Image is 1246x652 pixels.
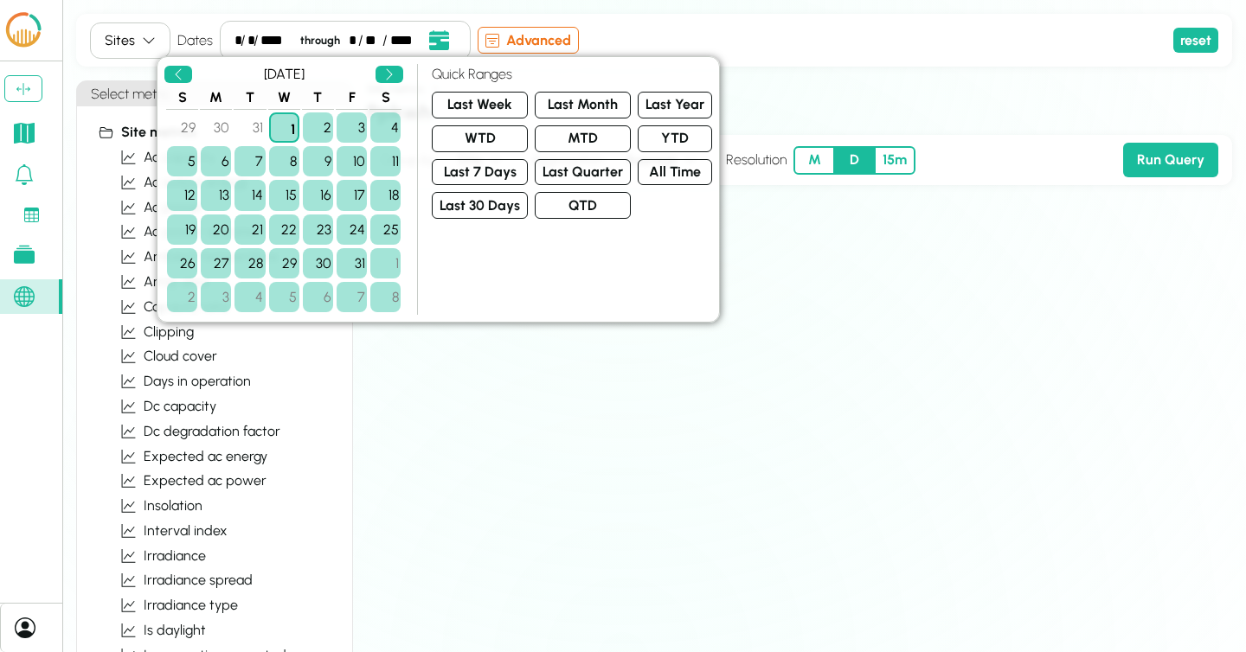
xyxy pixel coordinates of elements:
[167,146,197,176] div: Sunday, January 5, 2025
[303,282,333,312] div: Thursday, February 6, 2025
[303,146,333,176] div: Thursday, January 9, 2025
[164,64,403,315] div: Event Date, January 2025
[200,86,232,110] th: M
[269,112,299,143] div: Wednesday, January 1, 2025
[1123,143,1218,177] button: Run Query
[201,112,231,143] div: Monday, December 30, 2024
[144,297,229,317] span: capacity ratio
[432,192,528,219] button: Last 30 Days
[254,30,259,51] div: /
[337,214,367,245] div: Friday, January 24, 2025
[834,146,875,175] button: Day
[269,248,299,278] div: Wednesday, January 29, 2025
[144,371,251,392] span: days in operation
[166,86,198,110] th: S
[535,125,631,152] button: MTD
[793,146,834,175] button: Month
[144,546,206,566] span: irradiance
[201,180,231,210] div: Monday, January 13, 2025
[535,92,631,118] button: Last Month
[875,146,915,175] button: 15 minutes
[167,214,197,245] div: Sunday, January 19, 2025
[167,248,197,278] div: Sunday, January 26, 2025
[201,248,231,278] div: Monday, January 27, 2025
[370,214,401,245] div: Saturday, January 25, 2025
[77,81,352,106] button: Select metric
[167,180,197,210] div: Sunday, January 12, 2025
[201,214,231,245] div: Monday, January 20, 2025
[349,30,356,51] div: month,
[268,86,300,110] th: W
[144,495,202,516] span: insolation
[167,282,197,312] div: Sunday, February 2, 2025
[105,30,135,51] div: Sites
[367,97,1232,128] h2: ppkwh
[638,92,712,118] button: Last Year
[367,80,1232,97] div: Site metrics
[247,30,251,51] div: day,
[234,30,238,51] div: month,
[201,146,231,176] div: Monday, January 6, 2025
[337,112,367,143] div: Friday, January 3, 2025
[432,64,712,85] h4: Quick Ranges
[535,159,631,186] button: Last Quarter
[234,146,265,176] div: Tuesday, January 7, 2025
[432,159,528,186] button: Last 7 Days
[269,214,299,245] div: Wednesday, January 22, 2025
[638,125,712,152] button: YTD
[144,322,194,342] span: clipping
[726,150,787,170] h4: Resolution
[478,27,579,54] button: Advanced
[121,122,196,143] span: Site metrics
[269,180,299,210] div: Wednesday, January 15, 2025
[302,86,334,110] th: T
[432,125,528,152] button: WTD
[144,346,217,367] span: cloud cover
[376,66,403,84] button: Next
[390,30,421,51] div: year,
[369,86,401,110] th: S
[164,66,192,84] button: Previous
[337,146,367,176] div: Friday, January 10, 2025
[234,112,265,143] div: Tuesday, December 31, 2024
[638,159,712,186] button: All Time
[144,172,248,193] span: ac output energy
[144,595,238,616] span: irradiance type
[1173,28,1218,53] button: reset
[365,30,381,51] div: day,
[234,248,265,278] div: Tuesday, January 28, 2025
[370,248,401,278] div: Saturday, February 1, 2025
[337,180,367,210] div: Friday, January 17, 2025
[144,570,253,591] span: irradiance spread
[234,180,265,210] div: Tuesday, January 14, 2025
[201,282,231,312] div: Monday, February 3, 2025
[144,521,228,541] span: interval index
[234,282,265,312] div: Tuesday, February 4, 2025
[382,30,388,51] div: /
[336,86,368,110] th: F
[422,29,455,52] button: Open date picker
[303,214,333,245] div: Thursday, January 23, 2025
[303,180,333,210] div: Thursday, January 16, 2025
[337,248,367,278] div: Friday, January 31, 2025
[144,272,209,292] span: array area
[432,92,528,118] button: Last Week
[535,192,631,219] button: QTD
[144,221,265,242] span: ac power apparent
[370,180,401,210] div: Saturday, January 18, 2025
[144,446,267,467] span: expected ac energy
[370,282,401,312] div: Saturday, February 8, 2025
[269,282,299,312] div: Wednesday, February 5, 2025
[177,30,213,51] h4: Dates
[167,112,197,143] div: Sunday, December 29, 2024
[144,421,280,442] span: dc degradation factor
[144,197,203,218] span: ac power
[370,146,401,176] div: Saturday, January 11, 2025
[370,112,401,143] div: Saturday, January 4, 2025
[234,214,265,245] div: Tuesday, January 21, 2025
[199,64,369,85] div: [DATE]
[234,86,266,110] th: T
[337,282,367,312] div: Friday, February 7, 2025
[260,30,291,51] div: year,
[144,396,216,417] span: dc capacity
